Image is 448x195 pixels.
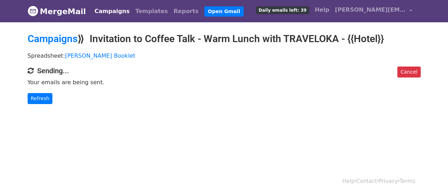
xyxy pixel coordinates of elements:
[397,67,420,78] a: Cancel
[28,33,421,45] h2: ⟫ Invitation to Coffee Talk - Warm Lunch with TRAVELOKA - {{Hotel}}
[171,4,202,18] a: Reports
[65,52,135,59] a: [PERSON_NAME] Booklet
[379,178,398,184] a: Privacy
[253,3,312,17] a: Daily emails left: 39
[28,4,86,19] a: MergeMail
[28,93,53,104] a: Refresh
[28,79,421,86] p: Your emails are being sent.
[332,3,415,19] a: [PERSON_NAME][EMAIL_ADDRESS][PERSON_NAME][DOMAIN_NAME]
[256,6,309,14] span: Daily emails left: 39
[204,6,244,17] a: Open Gmail
[28,52,421,59] p: Spreadsheet:
[312,3,332,17] a: Help
[335,6,406,14] span: [PERSON_NAME][EMAIL_ADDRESS][PERSON_NAME][DOMAIN_NAME]
[342,178,355,184] a: Help
[132,4,171,18] a: Templates
[356,178,377,184] a: Contact
[28,6,38,16] img: MergeMail logo
[92,4,132,18] a: Campaigns
[28,33,78,45] a: Campaigns
[28,67,421,75] h4: Sending...
[399,178,415,184] a: Terms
